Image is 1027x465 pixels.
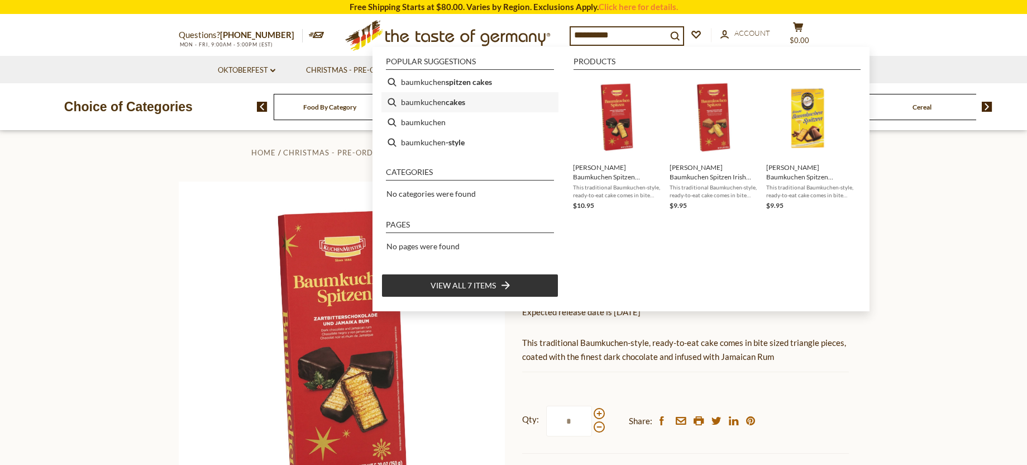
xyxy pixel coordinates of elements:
a: Oktoberfest [218,64,275,77]
li: Products [574,58,861,70]
li: Kuchenmeister Baumkuchen Spitzen Irish Cream, 5.29 oz [665,72,762,216]
p: Questions? [179,28,303,42]
a: Food By Category [303,103,356,111]
span: This traditional Baumkuchen-style, ready-to-eat cake comes in bite sized triangle pieces, coated ... [573,183,661,199]
a: Account [720,27,770,40]
b: spitzen cakes [446,75,492,88]
li: Kuchenmeister Baumkuchen Spitzen Verporten 5.29 oz [762,72,858,216]
li: Popular suggestions [386,58,554,70]
b: cakes [446,96,465,108]
a: Click here for details. [599,2,678,12]
img: Baumkuchen Spitzen Irish Cream [673,77,754,158]
input: Qty: [546,406,592,436]
span: $9.95 [766,201,784,210]
a: Baumkuchen Spitzen Irish Cream[PERSON_NAME] Baumkuchen Spitzen Irish Cream, 5.29 ozThis tradition... [670,77,757,211]
li: baumkuchen-style [381,132,558,153]
span: [PERSON_NAME] Baumkuchen Spitzen Verporten 5.29 oz [766,163,854,182]
span: $0.00 [790,36,809,45]
li: baumkuchen [381,112,558,132]
span: [PERSON_NAME] Baumkuchen Spitzen Irish Cream, 5.29 oz [670,163,757,182]
div: Instant Search Results [372,47,870,311]
img: next arrow [982,102,992,112]
img: Baumkuchen Spitzen Jamaican Rum [576,77,657,158]
img: previous arrow [257,102,268,112]
span: [PERSON_NAME] Baumkuchen Spitzen Jamaican Rum 5.29 oz [573,163,661,182]
span: $10.95 [573,201,594,210]
span: Account [734,29,770,37]
li: Kuchenmeister Baumkuchen Spitzen Jamaican Rum 5.29 oz [569,72,665,216]
a: [PHONE_NUMBER] [220,30,294,40]
li: View all 7 items [381,274,558,297]
b: -style [446,136,465,149]
li: baumkuchen cakes [381,92,558,112]
span: $9.95 [670,201,687,210]
button: $0.00 [782,22,815,50]
li: Categories [386,168,554,181]
a: Cereal [913,103,932,111]
li: Pages [386,221,554,233]
span: View all 7 items [431,279,496,292]
strong: Qty: [522,412,539,426]
span: MON - FRI, 9:00AM - 5:00PM (EST) [179,41,274,48]
img: Baumkuchen Spitzen Verpoten [770,77,851,158]
span: Share: [629,414,652,428]
a: Christmas - PRE-ORDER [283,148,383,157]
span: No categories were found [386,189,476,198]
a: Baumkuchen Spitzen Verpoten[PERSON_NAME] Baumkuchen Spitzen Verporten 5.29 ozThis traditional Bau... [766,77,854,211]
span: This traditional Baumkuchen-style, ready-to-eat cake comes in bite sized triangle pieces, coated ... [670,183,757,199]
a: Home [251,148,276,157]
p: Expected release date is [DATE] [522,305,849,319]
span: No pages were found [386,241,460,251]
li: baumkuchen spitzen cakes [381,72,558,92]
p: This traditional Baumkuchen-style, ready-to-eat cake comes in bite sized triangle pieces, coated ... [522,336,849,364]
a: Christmas - PRE-ORDER [306,64,402,77]
span: This traditional Baumkuchen-style, ready-to-eat cake comes in bite sized triangle pieces, coated ... [766,183,854,199]
a: Baumkuchen Spitzen Jamaican Rum[PERSON_NAME] Baumkuchen Spitzen Jamaican Rum 5.29 ozThis traditio... [573,77,661,211]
